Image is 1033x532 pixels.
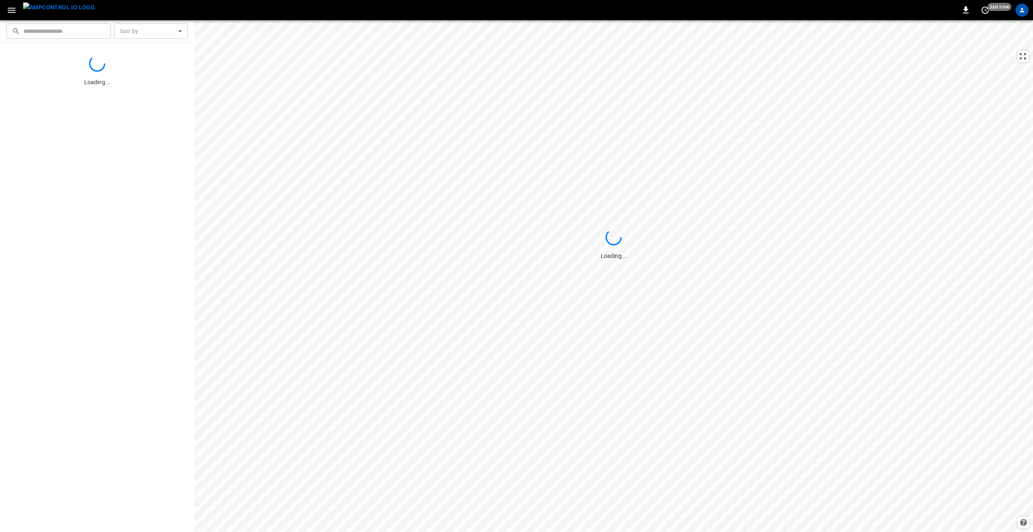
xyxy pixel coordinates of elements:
span: just now [988,3,1012,11]
span: Loading... [84,79,110,85]
div: profile-icon [1016,4,1029,17]
button: set refresh interval [979,4,992,17]
img: ampcontrol.io logo [23,2,95,13]
canvas: Map [194,20,1033,532]
span: Loading... [601,253,627,259]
